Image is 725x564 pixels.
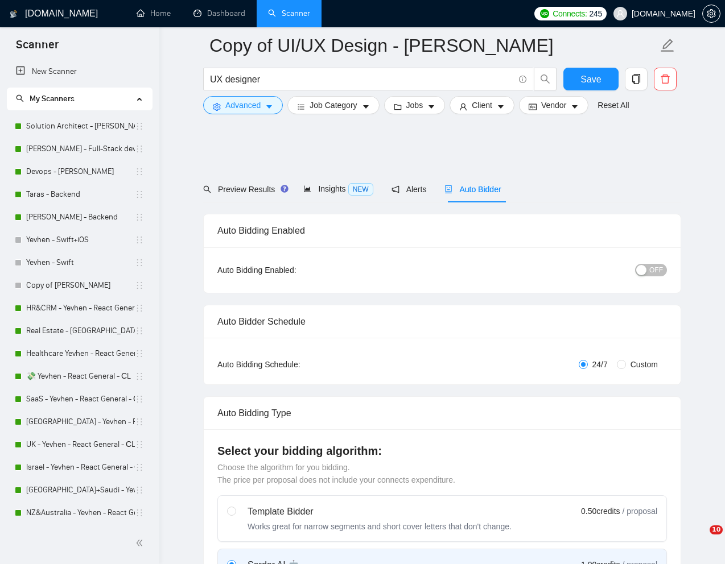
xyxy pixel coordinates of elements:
a: UK - Yevhen - React General - СL [26,433,135,456]
li: Israel - Yevhen - React General - СL [7,456,152,479]
a: Copy of [PERSON_NAME] [26,274,135,297]
span: holder [135,372,144,381]
span: search [534,74,556,84]
span: notification [392,185,399,193]
span: Save [580,72,601,86]
a: [PERSON_NAME] - Backend [26,206,135,229]
a: setting [702,9,720,18]
button: barsJob Categorycaret-down [287,96,379,114]
a: New Scanner [16,60,143,83]
li: Yevhen - Swift+iOS [7,229,152,251]
span: Scanner [7,36,68,60]
span: double-left [135,537,147,549]
span: holder [135,440,144,449]
input: Scanner name... [209,31,658,60]
span: 245 [590,7,602,20]
span: holder [135,213,144,222]
span: delete [654,74,676,84]
span: Insights [303,184,373,193]
span: Choose the algorithm for you bidding. The price per proposal does not include your connects expen... [217,463,455,484]
span: holder [135,486,144,495]
span: holder [135,508,144,517]
span: Custom [626,358,662,371]
span: info-circle [519,76,526,83]
li: Real Estate - Yevhen - React General - СL [7,320,152,342]
li: Kostya Zgara - Full-Stack dev [7,138,152,160]
span: copy [625,74,647,84]
span: / proposal [623,505,657,517]
a: SaaS - Yevhen - React General - СL [26,388,135,410]
li: Taras - Backend [7,183,152,206]
span: bars [297,102,305,111]
a: Yevhen - Swift+iOS [26,229,135,251]
span: holder [135,304,144,313]
a: HR&CRM - Yevhen - React General - СL [26,297,135,320]
li: UAE+Saudi - Yevhen - React General - СL [7,479,152,501]
span: holder [135,417,144,426]
button: userClientcaret-down [450,96,514,114]
span: 10 [710,525,723,534]
a: searchScanner [268,9,310,18]
button: delete [654,68,677,90]
button: Save [563,68,619,90]
span: user [616,10,624,18]
a: [GEOGRAPHIC_DATA]+Saudi - Yevhen - React General - СL [26,479,135,501]
li: HR&CRM - Yevhen - React General - СL [7,297,152,320]
span: holder [135,395,144,404]
span: Client [472,99,492,111]
div: Auto Bidder Schedule [217,305,667,338]
span: Preview Results [203,185,285,194]
a: Israel - Yevhen - React General - СL [26,456,135,479]
a: NZ&Australia - Yevhen - React General - СL [26,501,135,524]
span: holder [135,122,144,131]
h4: Select your bidding algorithm: [217,443,667,459]
a: Real Estate - [GEOGRAPHIC_DATA] - React General - СL [26,320,135,342]
a: Devops - [PERSON_NAME] [26,160,135,183]
li: UK - Yevhen - React General - СL [7,433,152,456]
span: holder [135,144,144,154]
span: Connects: [553,7,587,20]
span: idcard [529,102,537,111]
button: folderJobscaret-down [384,96,446,114]
span: caret-down [427,102,435,111]
span: holder [135,281,144,290]
span: Advanced [225,99,261,111]
span: caret-down [362,102,370,111]
span: folder [394,102,402,111]
li: NZ&Australia - Yevhen - React General - СL [7,501,152,524]
span: Alerts [392,185,427,194]
button: idcardVendorcaret-down [519,96,588,114]
span: setting [213,102,221,111]
a: 💸 Yevhen - React General - СL [26,365,135,388]
span: holder [135,190,144,199]
a: [GEOGRAPHIC_DATA] - Yevhen - React General - СL [26,410,135,433]
button: settingAdvancedcaret-down [203,96,283,114]
button: setting [702,5,720,23]
a: [PERSON_NAME] - Full-Stack dev [26,138,135,160]
span: Vendor [541,99,566,111]
span: 24/7 [588,358,612,371]
span: search [203,185,211,193]
div: Auto Bidding Schedule: [217,358,367,371]
span: 0.50 credits [581,505,620,517]
span: holder [135,349,144,358]
span: Job Category [310,99,357,111]
span: caret-down [571,102,579,111]
li: Ihor - Backend [7,206,152,229]
span: holder [135,258,144,267]
span: NEW [348,183,373,196]
span: Jobs [406,99,423,111]
li: New Scanner [7,60,152,83]
span: edit [660,38,675,53]
button: copy [625,68,648,90]
a: dashboardDashboard [193,9,245,18]
li: Copy of Yevhen - Swift [7,274,152,297]
a: homeHome [137,9,171,18]
span: caret-down [497,102,505,111]
span: Auto Bidder [444,185,501,194]
div: Auto Bidding Enabled [217,214,667,247]
li: Yevhen - Swift [7,251,152,274]
span: search [16,94,24,102]
li: SaaS - Yevhen - React General - СL [7,388,152,410]
button: search [534,68,557,90]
